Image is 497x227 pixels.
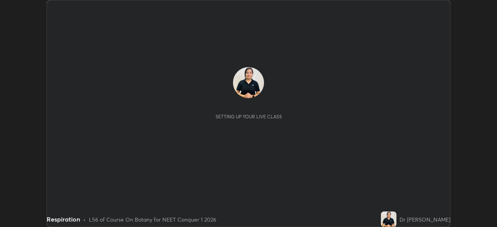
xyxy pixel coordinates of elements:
[83,215,86,224] div: •
[89,215,216,224] div: L56 of Course On Botany for NEET Conquer 1 2026
[400,215,450,224] div: Dr [PERSON_NAME]
[47,215,80,224] div: Respiration
[233,67,264,98] img: 939090d24aec46418f62377158e57063.jpg
[381,211,396,227] img: 939090d24aec46418f62377158e57063.jpg
[215,114,282,120] div: Setting up your live class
